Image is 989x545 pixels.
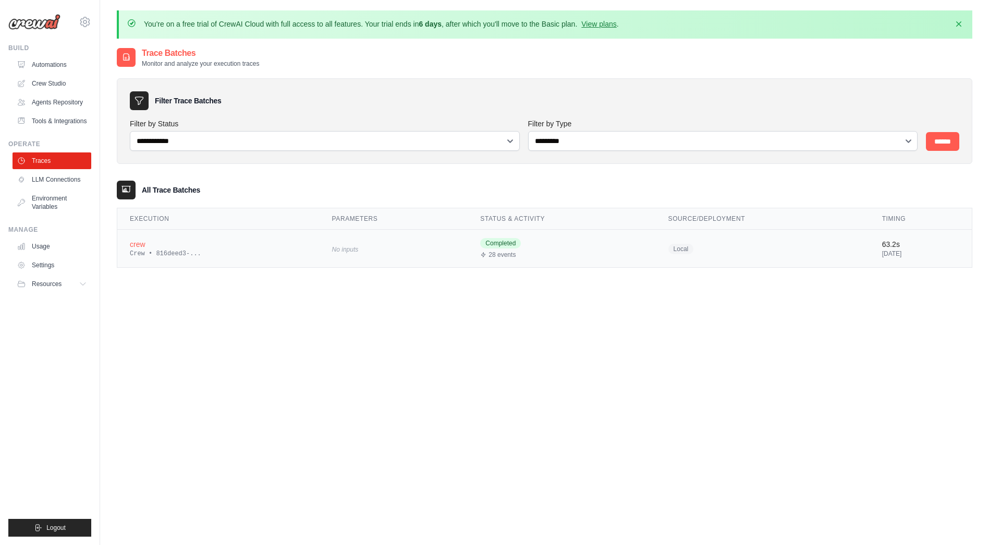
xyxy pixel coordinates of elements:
tr: View details for crew execution [117,230,972,268]
th: Status & Activity [468,208,655,230]
div: Operate [8,140,91,148]
div: Build [8,44,91,52]
p: You're on a free trial of CrewAI Cloud with full access to all features. Your trial ends in , aft... [144,19,619,29]
a: Automations [13,56,91,73]
div: 63.2s [882,239,959,250]
th: Source/Deployment [656,208,870,230]
th: Parameters [320,208,468,230]
p: Monitor and analyze your execution traces [142,60,259,68]
label: Filter by Status [130,119,520,129]
a: Traces [13,152,91,169]
th: Execution [117,208,320,230]
img: Logo [8,14,60,30]
a: Crew Studio [13,75,91,92]
span: 28 events [489,251,516,259]
a: Agents Repository [13,94,91,111]
a: Tools & Integrations [13,113,91,129]
div: crew [130,239,307,250]
div: Crew • 816deed3-... [130,250,307,258]
a: LLM Connections [13,171,91,188]
h3: Filter Trace Batches [155,96,221,106]
a: Usage [13,238,91,255]
th: Timing [870,208,972,230]
span: Local [668,244,694,254]
span: No inputs [332,246,359,253]
a: Settings [13,257,91,274]
span: Logout [46,524,66,532]
div: Manage [8,226,91,234]
h2: Trace Batches [142,47,259,60]
h3: All Trace Batches [142,185,200,195]
span: Completed [480,238,521,248]
a: Environment Variables [13,190,91,215]
strong: 6 days [419,20,442,28]
span: Resources [32,280,62,288]
button: Logout [8,519,91,537]
label: Filter by Type [528,119,918,129]
button: Resources [13,276,91,292]
div: No inputs [332,242,456,256]
a: View plans [581,20,616,28]
div: [DATE] [882,250,959,258]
